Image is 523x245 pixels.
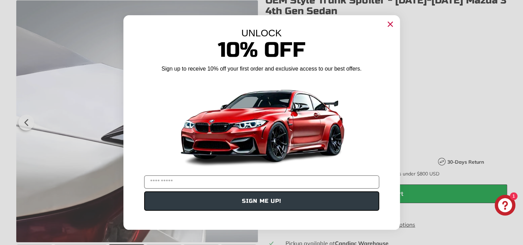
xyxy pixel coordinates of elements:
[144,175,379,189] input: YOUR EMAIL
[175,75,348,173] img: Banner showing BMW 4 Series Body kit
[218,37,306,63] span: 10% Off
[493,195,517,217] inbox-online-store-chat: Shopify online store chat
[241,28,282,38] span: UNLOCK
[144,191,379,211] button: SIGN ME UP!
[161,66,361,72] span: Sign up to receive 10% off your first order and exclusive access to our best offers.
[385,19,396,30] button: Close dialog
